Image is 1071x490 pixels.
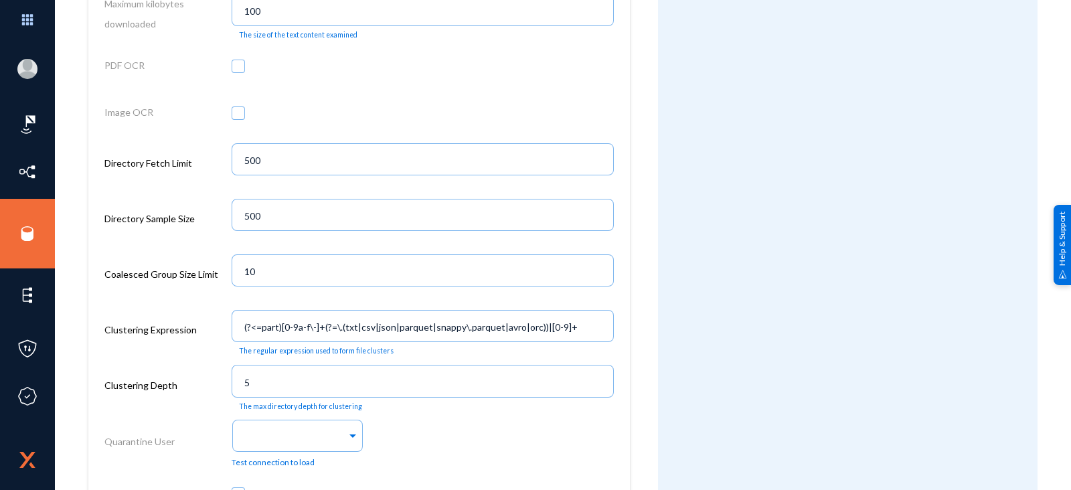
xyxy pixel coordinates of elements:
mat-hint: The regular expression used to form file clusters [239,347,394,355]
input: 100 [244,5,607,17]
label: Clustering Expression [104,320,197,340]
label: Coalesced Group Size Limit [104,264,218,284]
img: icon-elements.svg [17,285,37,305]
img: blank-profile-picture.png [17,59,37,79]
label: Image OCR [104,102,153,122]
input: 500 [244,155,607,167]
label: Directory Fetch Limit [104,153,192,173]
mat-hint: The max directory depth for clustering [239,402,362,411]
label: Clustering Depth [104,376,177,396]
div: Help & Support [1054,205,1071,285]
input: (?<=part)[0-9a-f\-]+(?=\.(txt|csv|json|parquet|snappy\.parquet|avro|orc))|[0-9]+ [244,321,607,333]
label: Directory Sample Size [104,209,195,229]
img: icon-sources.svg [17,224,37,244]
span: Test connection to load [232,453,315,473]
img: icon-inventory.svg [17,162,37,182]
img: icon-risk-sonar.svg [17,114,37,135]
img: help_support.svg [1058,270,1067,278]
label: Quarantine User [104,432,175,452]
label: PDF OCR [104,56,145,76]
mat-hint: The size of the text content examined [239,31,357,39]
input: 50000 [244,210,607,222]
img: app launcher [7,5,48,34]
input: 10 [244,266,607,278]
input: 5 [244,377,607,389]
img: icon-policies.svg [17,339,37,359]
img: icon-compliance.svg [17,386,37,406]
